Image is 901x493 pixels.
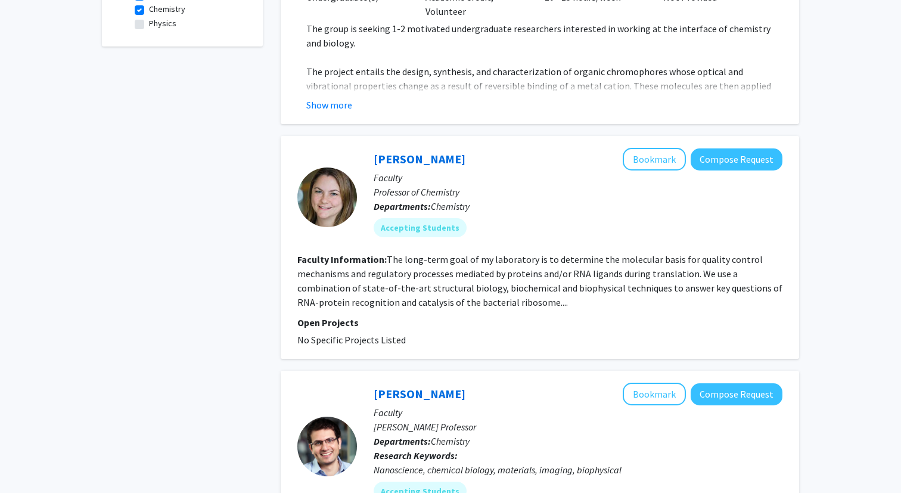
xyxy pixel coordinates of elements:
[374,218,467,237] mat-chip: Accepting Students
[623,148,686,170] button: Add Christine Dunham to Bookmarks
[9,439,51,484] iframe: Chat
[297,334,406,346] span: No Specific Projects Listed
[306,98,352,112] button: Show more
[149,3,185,15] label: Chemistry
[306,64,782,122] p: The project entails the design, synthesis, and characterization of organic chromophores whose opt...
[623,383,686,405] button: Add Khalid Salaita to Bookmarks
[374,463,782,477] div: Nanoscience, chemical biology, materials, imaging, biophysical
[374,185,782,199] p: Professor of Chemistry
[431,200,470,212] span: Chemistry
[297,253,387,265] b: Faculty Information:
[374,449,458,461] b: Research Keywords:
[149,17,176,30] label: Physics
[297,253,782,308] fg-read-more: The long-term goal of my laboratory is to determine the molecular basis for quality control mecha...
[374,420,782,434] p: [PERSON_NAME] Professor
[374,170,782,185] p: Faculty
[374,200,431,212] b: Departments:
[374,435,431,447] b: Departments:
[306,21,782,50] p: The group is seeking 1-2 motivated undergraduate researchers interested in working at the interfa...
[374,386,465,401] a: [PERSON_NAME]
[374,151,465,166] a: [PERSON_NAME]
[691,148,782,170] button: Compose Request to Christine Dunham
[297,315,782,330] p: Open Projects
[431,435,470,447] span: Chemistry
[691,383,782,405] button: Compose Request to Khalid Salaita
[374,405,782,420] p: Faculty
